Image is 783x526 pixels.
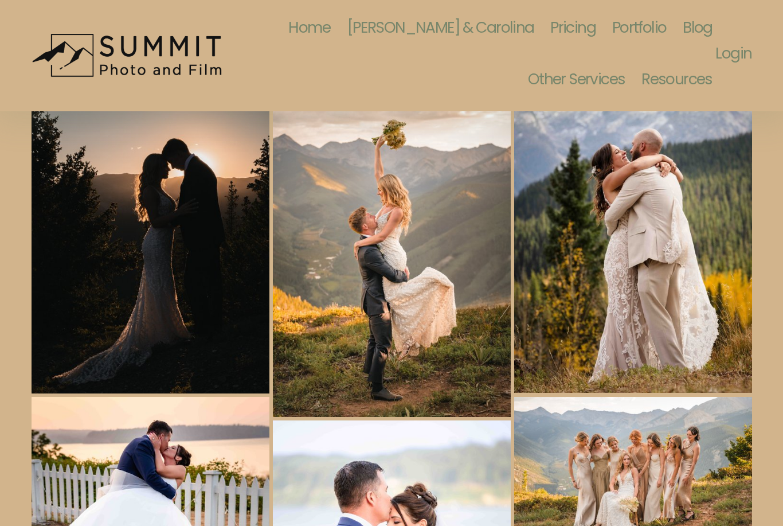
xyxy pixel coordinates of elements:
[288,4,330,56] a: Home
[528,57,625,106] span: Other Services
[273,59,511,417] img: ClemmieTuckerWedding-14194.jpg
[528,56,625,107] a: folder dropdown
[641,57,712,106] span: Resources
[715,31,751,80] a: Login
[347,4,534,56] a: [PERSON_NAME] & Carolina
[641,56,712,107] a: folder dropdown
[32,95,270,393] img: ClemmieTuckerWedding-14597.jpg
[550,4,596,56] a: Pricing
[32,33,229,77] img: Summit Photo and Film
[514,36,752,393] img: Aspen-Photography-Videography-50.jpg
[612,4,667,56] a: Portfolio
[683,4,712,56] a: Blog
